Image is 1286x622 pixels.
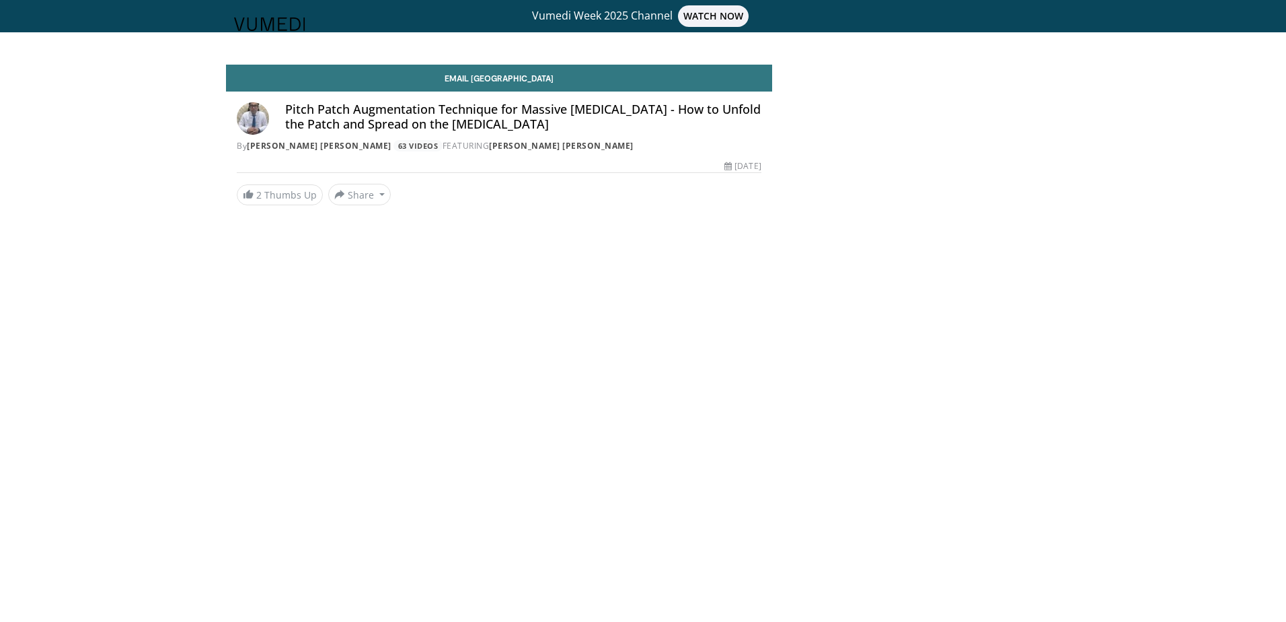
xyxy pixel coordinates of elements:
[328,184,391,205] button: Share
[247,140,391,151] a: [PERSON_NAME] [PERSON_NAME]
[285,102,761,131] h4: Pitch Patch Augmentation Technique for Massive [MEDICAL_DATA] - How to Unfold the Patch and Sprea...
[489,140,634,151] a: [PERSON_NAME] [PERSON_NAME]
[393,140,443,151] a: 63 Videos
[234,18,305,31] img: VuMedi Logo
[256,188,262,201] span: 2
[237,102,269,135] img: Avatar
[724,160,761,172] div: [DATE]
[226,65,772,92] a: Email [GEOGRAPHIC_DATA]
[237,184,323,205] a: 2 Thumbs Up
[237,140,761,152] div: By FEATURING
